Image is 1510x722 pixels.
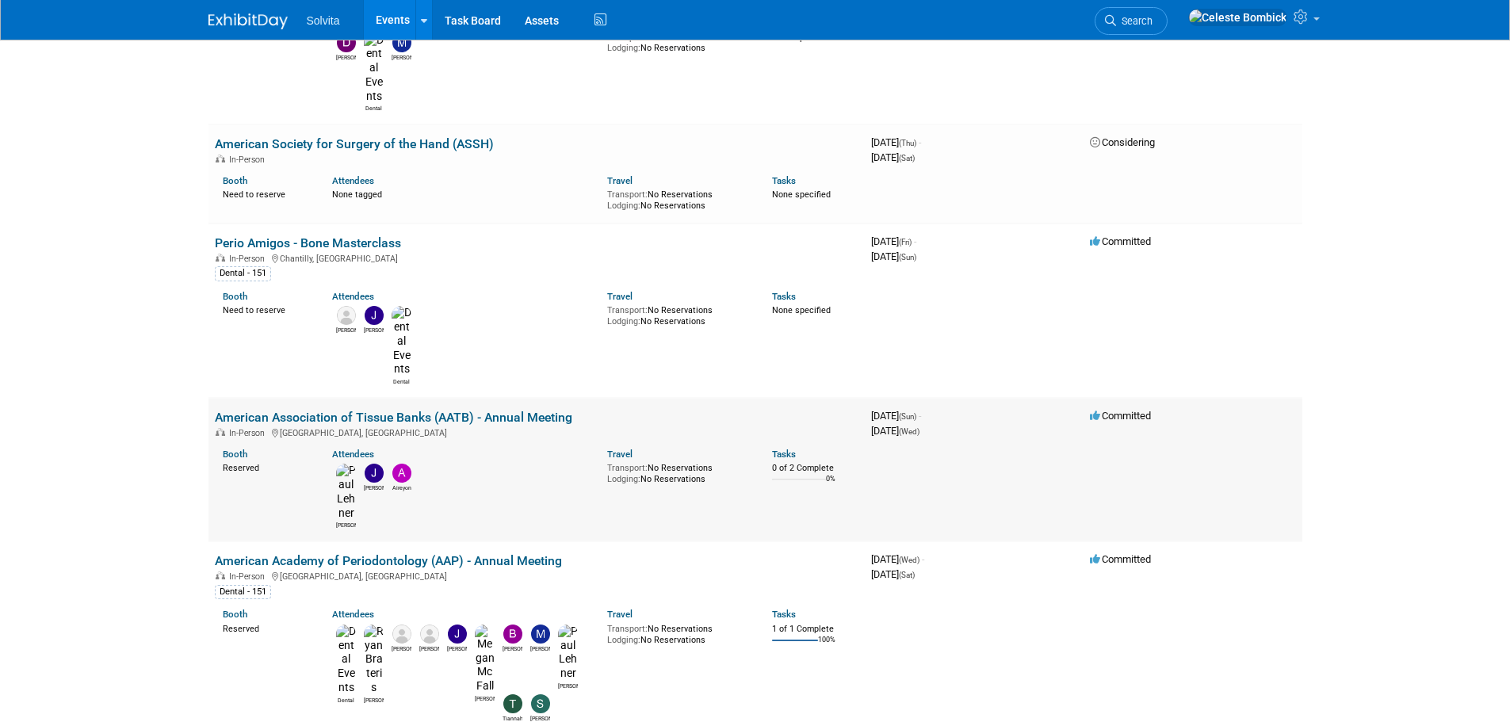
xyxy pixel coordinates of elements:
span: Committed [1090,553,1151,565]
img: David Busenhart [337,33,356,52]
div: Dental - 151 [215,585,271,599]
div: Reserved [223,621,309,635]
a: Attendees [332,291,374,302]
span: (Thu) [899,139,916,147]
div: Jeremy Northcutt [364,325,384,334]
span: None specified [772,189,831,200]
img: Aireyon Guy [392,464,411,483]
span: Search [1116,15,1153,27]
span: Lodging: [607,43,640,53]
span: [DATE] [871,151,915,163]
div: Need to reserve [223,302,309,316]
span: [DATE] [871,136,921,148]
span: [DATE] [871,410,921,422]
div: No Reservations No Reservations [607,460,748,484]
div: Paul Lehner [558,681,578,690]
span: - [922,553,924,565]
span: (Sun) [899,253,916,262]
a: Booth [223,175,247,186]
span: [DATE] [871,235,916,247]
img: Dental Events [336,625,356,695]
img: Ron Mercier [392,625,411,644]
div: Lisa Stratton [419,644,439,653]
td: 100% [818,636,835,657]
div: None tagged [332,186,595,201]
span: In-Person [229,155,270,165]
img: Dental Events [364,33,384,104]
img: In-Person Event [216,428,225,436]
span: Transport: [607,463,648,473]
span: In-Person [229,428,270,438]
span: Committed [1090,235,1151,247]
div: No Reservations No Reservations [607,29,748,54]
a: Attendees [332,175,374,186]
span: Committed [1090,410,1151,422]
div: Ron Mercier [392,644,411,653]
div: Dental Events [392,376,411,386]
img: Tiannah Halcomb [503,694,522,713]
a: Attendees [332,449,374,460]
td: 0% [826,475,835,496]
div: Kandace Gammon [336,325,356,334]
img: Jeremy Northcutt [365,306,384,325]
div: Dental - 151 [215,266,271,281]
div: No Reservations No Reservations [607,621,748,645]
div: [GEOGRAPHIC_DATA], [GEOGRAPHIC_DATA] [215,426,858,438]
span: Lodging: [607,474,640,484]
div: Matthew Burns [530,644,550,653]
div: No Reservations No Reservations [607,302,748,327]
a: Attendees [332,609,374,620]
img: Brandon Woods [503,625,522,644]
div: Paul Lehner [336,520,356,529]
span: [DATE] [871,568,915,580]
a: American Society for Surgery of the Hand (ASSH) [215,136,494,151]
div: 1 of 1 Complete [772,624,858,635]
span: None specified [772,32,831,43]
div: Need to reserve [223,186,309,201]
div: Ryan Brateris [364,695,384,705]
span: Lodging: [607,316,640,327]
span: Considering [1090,136,1155,148]
img: Paul Lehner [558,625,578,681]
img: Dental Events [392,306,411,376]
a: Travel [607,449,633,460]
span: Transport: [607,624,648,634]
span: - [919,136,921,148]
span: None specified [772,305,831,315]
img: Matthew Burns [531,625,550,644]
img: In-Person Event [216,155,225,162]
a: Booth [223,291,247,302]
a: American Academy of Periodontology (AAP) - Annual Meeting [215,553,562,568]
img: Sharon Smith [531,694,550,713]
img: Lisa Stratton [420,625,439,644]
span: [DATE] [871,553,924,565]
span: [DATE] [871,425,919,437]
a: Tasks [772,609,796,620]
div: Brandon Woods [503,644,522,653]
span: (Wed) [899,427,919,436]
span: (Sat) [899,154,915,162]
a: Travel [607,609,633,620]
a: Tasks [772,291,796,302]
div: David Busenhart [336,52,356,62]
div: Dental Events [336,695,356,705]
span: In-Person [229,254,270,264]
span: (Fri) [899,238,912,246]
div: Jeremy Wofford [364,483,384,492]
div: Jeremy Northcutt [447,644,467,653]
a: Travel [607,291,633,302]
span: [DATE] [871,250,916,262]
img: Matthew Burns [392,33,411,52]
span: - [914,235,916,247]
span: Lodging: [607,635,640,645]
img: Megan McFall [475,625,495,693]
a: Tasks [772,449,796,460]
img: Paul Lehner [336,464,356,520]
img: In-Person Event [216,254,225,262]
a: Perio Amigos - Bone Masterclass [215,235,401,250]
span: Solvita [307,14,340,27]
div: Dental Events [364,103,384,113]
div: No Reservations No Reservations [607,186,748,211]
div: Chantilly, [GEOGRAPHIC_DATA] [215,251,858,264]
div: [GEOGRAPHIC_DATA], [GEOGRAPHIC_DATA] [215,569,858,582]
